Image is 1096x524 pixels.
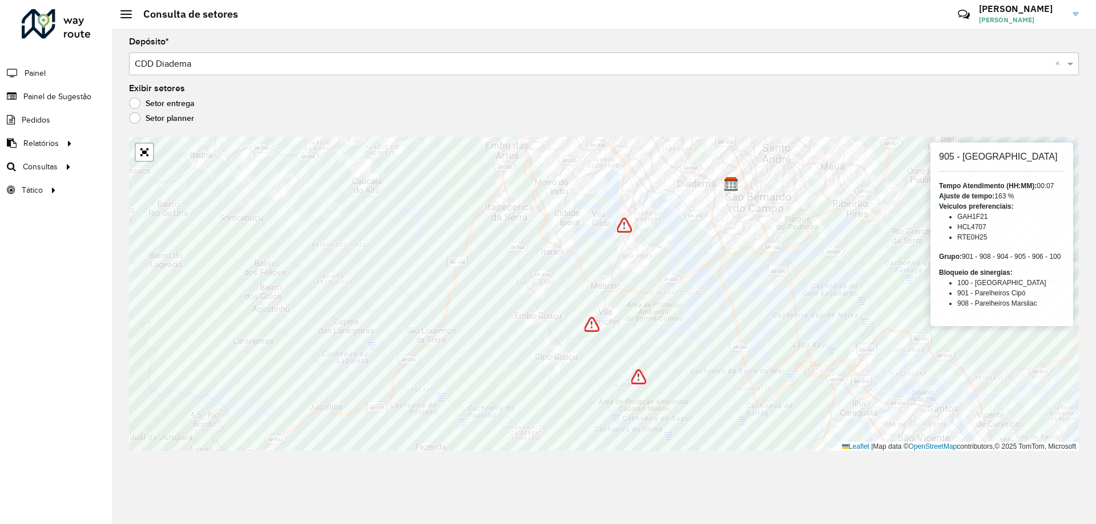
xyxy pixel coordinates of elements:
li: RTE0H25 [957,232,1065,242]
li: 908 - Parelheiros Marsilac [957,298,1065,308]
a: OpenStreetMap [909,442,957,450]
span: | [871,442,873,450]
strong: Bloqueio de sinergias: [939,269,1013,277]
span: Relatórios [23,137,59,149]
span: Tático [22,184,43,196]
li: HCL4707 [957,222,1065,232]
a: Leaflet [842,442,869,450]
label: Depósito [129,35,169,48]
div: 901 - 908 - 904 - 905 - 906 - 100 [939,251,1065,262]
span: [PERSON_NAME] [979,15,1065,25]
div: 163 % [939,191,1065,201]
img: Bloqueio de sinergias [585,317,599,332]
h2: Consulta de setores [132,8,238,21]
span: Painel de Sugestão [23,91,91,103]
h6: 905 - [GEOGRAPHIC_DATA] [939,151,1065,162]
div: Map data © contributors,© 2025 TomTom, Microsoft [839,442,1079,452]
strong: Ajuste de tempo: [939,192,994,200]
img: Bloqueio de sinergias [617,218,632,233]
label: Setor entrega [129,98,195,109]
span: Pedidos [22,114,50,126]
label: Exibir setores [129,82,185,95]
li: GAH1F21 [957,212,1065,222]
label: Setor planner [129,112,194,124]
span: Consultas [23,161,58,173]
div: 00:07 [939,181,1065,191]
strong: Veículos preferenciais: [939,202,1014,210]
a: Contato Rápido [952,2,976,27]
strong: Tempo Atendimento (HH:MM): [939,182,1037,190]
span: Clear all [1055,57,1065,71]
li: 901 - Parelheiros Cipó [957,288,1065,298]
strong: Grupo: [939,253,962,261]
a: Abrir mapa em tela cheia [136,144,153,161]
h3: [PERSON_NAME] [979,3,1065,14]
span: Painel [25,67,46,79]
li: 100 - [GEOGRAPHIC_DATA] [957,278,1065,288]
img: Bloqueio de sinergias [631,369,646,384]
